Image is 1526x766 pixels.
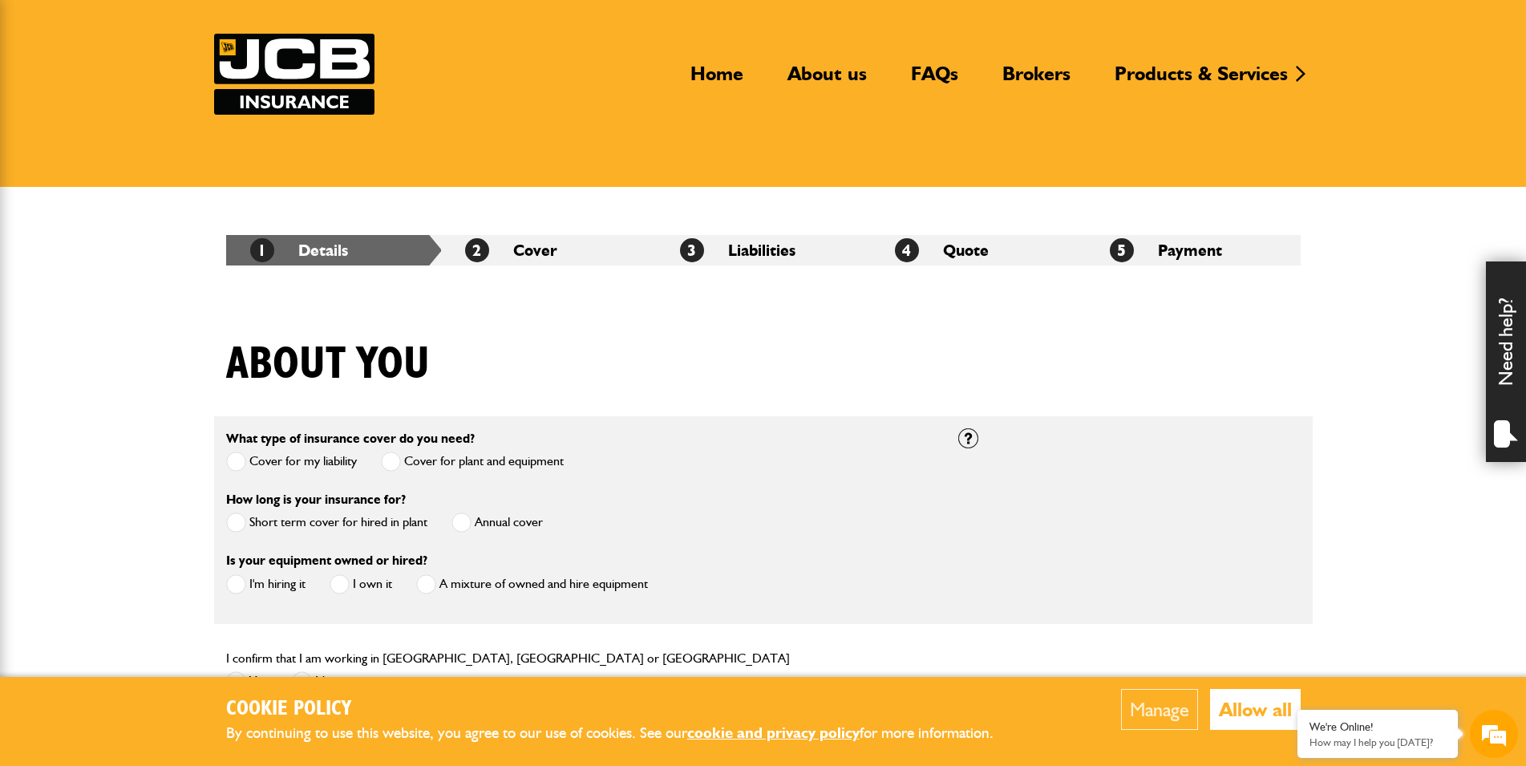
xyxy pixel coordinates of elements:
[680,238,704,262] span: 3
[214,34,374,115] a: JCB Insurance Services
[226,652,790,665] label: I confirm that I am working in [GEOGRAPHIC_DATA], [GEOGRAPHIC_DATA] or [GEOGRAPHIC_DATA]
[226,671,268,691] label: Yes
[899,62,970,99] a: FAQs
[895,238,919,262] span: 4
[226,338,430,391] h1: About you
[871,235,1086,265] li: Quote
[990,62,1083,99] a: Brokers
[1110,238,1134,262] span: 5
[226,697,1020,722] h2: Cookie Policy
[381,452,564,472] label: Cover for plant and equipment
[226,493,406,506] label: How long is your insurance for?
[226,432,475,445] label: What type of insurance cover do you need?
[678,62,755,99] a: Home
[1121,689,1198,730] button: Manage
[656,235,871,265] li: Liabilities
[226,235,441,265] li: Details
[416,574,648,594] label: A mixture of owned and hire equipment
[226,574,306,594] label: I'm hiring it
[1103,62,1300,99] a: Products & Services
[226,554,427,567] label: Is your equipment owned or hired?
[1210,689,1301,730] button: Allow all
[1309,736,1446,748] p: How may I help you today?
[687,723,860,742] a: cookie and privacy policy
[1309,720,1446,734] div: We're Online!
[1086,235,1301,265] li: Payment
[775,62,879,99] a: About us
[441,235,656,265] li: Cover
[330,574,392,594] label: I own it
[214,34,374,115] img: JCB Insurance Services logo
[292,671,332,691] label: No
[226,721,1020,746] p: By continuing to use this website, you agree to our use of cookies. See our for more information.
[250,238,274,262] span: 1
[226,513,427,533] label: Short term cover for hired in plant
[226,452,357,472] label: Cover for my liability
[451,513,543,533] label: Annual cover
[465,238,489,262] span: 2
[1486,261,1526,462] div: Need help?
